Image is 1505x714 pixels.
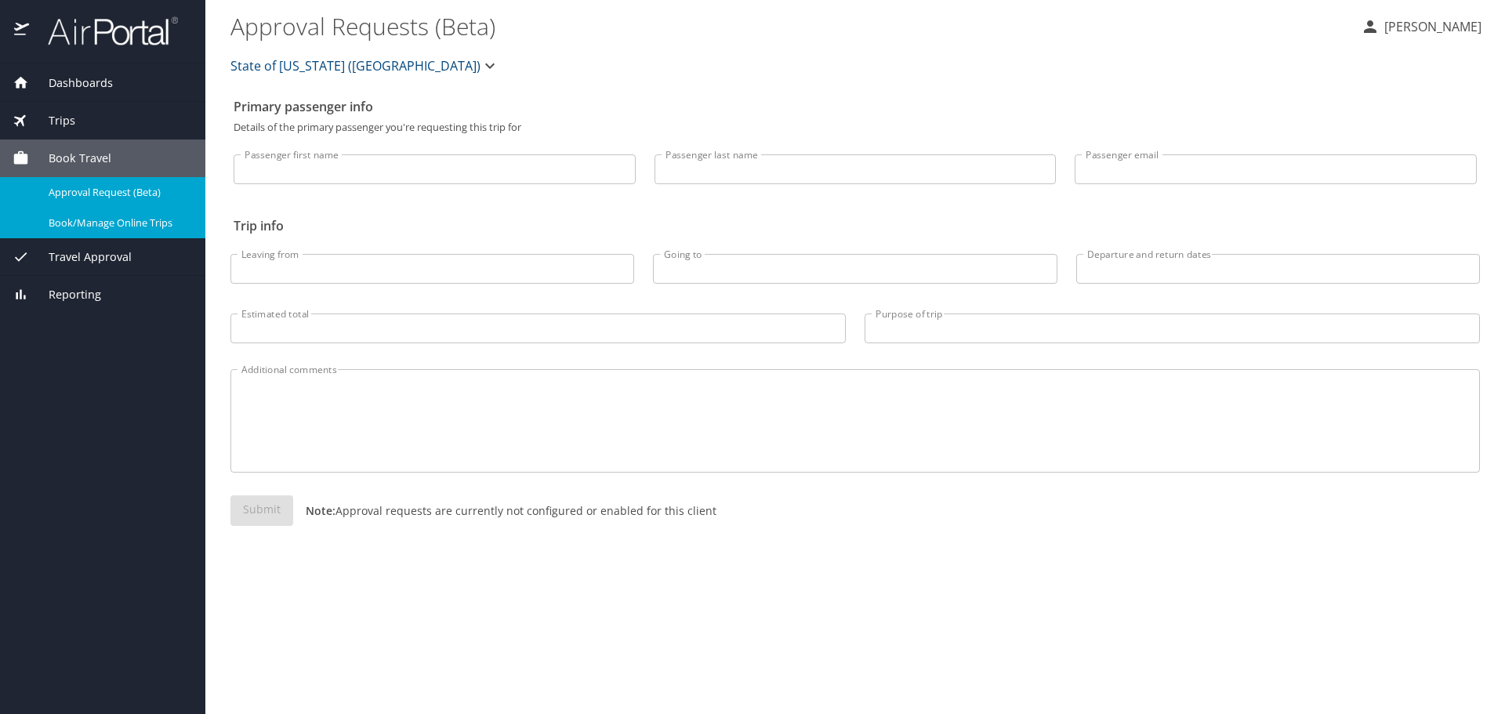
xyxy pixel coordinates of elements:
[1354,13,1488,41] button: [PERSON_NAME]
[14,16,31,46] img: icon-airportal.png
[31,16,178,46] img: airportal-logo.png
[230,55,481,77] span: State of [US_STATE] ([GEOGRAPHIC_DATA])
[234,122,1477,132] p: Details of the primary passenger you're requesting this trip for
[49,185,187,200] span: Approval Request (Beta)
[293,502,716,519] p: Approval requests are currently not configured or enabled for this client
[29,74,113,92] span: Dashboards
[49,216,187,230] span: Book/Manage Online Trips
[29,150,111,167] span: Book Travel
[234,94,1477,119] h2: Primary passenger info
[306,503,335,518] strong: Note:
[29,286,101,303] span: Reporting
[29,248,132,266] span: Travel Approval
[29,112,75,129] span: Trips
[1380,17,1481,36] p: [PERSON_NAME]
[230,2,1348,50] h1: Approval Requests (Beta)
[224,50,506,82] button: State of [US_STATE] ([GEOGRAPHIC_DATA])
[234,213,1477,238] h2: Trip info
